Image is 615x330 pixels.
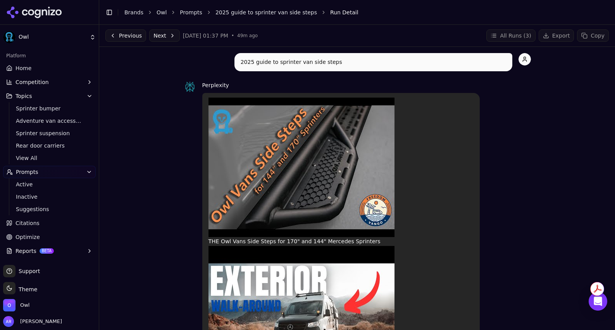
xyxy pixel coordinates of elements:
[16,247,36,255] span: Reports
[577,29,609,42] button: Copy
[330,9,358,16] span: Run Detail
[539,29,574,42] button: Export
[16,205,83,213] span: Suggestions
[589,292,607,311] div: Open Intercom Messenger
[16,92,32,100] span: Topics
[19,34,86,41] span: Owl
[16,64,31,72] span: Home
[241,58,506,67] p: 2025 guide to sprinter van side steps
[3,231,96,243] a: Optimize
[3,316,62,327] button: Open user button
[3,245,96,257] button: ReportsBETA
[3,90,96,102] button: Topics
[183,32,228,40] span: [DATE] 01:37 PM
[202,82,229,88] span: Perplexity
[13,140,86,151] a: Rear door carriers
[3,76,96,88] button: Competition
[17,318,62,325] span: [PERSON_NAME]
[13,153,86,163] a: View All
[20,302,29,309] span: Owl
[157,9,167,16] a: Owl
[16,233,40,241] span: Optimize
[16,78,49,86] span: Competition
[3,299,29,311] button: Open organization switcher
[16,129,83,137] span: Sprinter suspension
[16,117,83,125] span: Adventure van accessories
[16,180,83,188] span: Active
[149,29,180,42] button: Next
[208,98,394,237] img: THE Owl Vans Side Steps for 170" and 144" Mercedes Sprinters trailer
[16,286,37,292] span: Theme
[3,299,16,311] img: Owl
[16,105,83,112] span: Sprinter bumper
[40,248,54,254] span: BETA
[3,62,96,74] a: Home
[13,179,86,190] a: Active
[215,9,317,16] a: 2025 guide to sprinter van side steps
[3,50,96,62] div: Platform
[105,29,146,42] button: Previous
[13,191,86,202] a: Inactive
[16,267,40,275] span: Support
[3,166,96,178] button: Prompts
[16,261,36,269] span: Toolbox
[13,128,86,139] a: Sprinter suspension
[16,193,83,201] span: Inactive
[124,9,143,15] a: Brands
[3,217,96,229] a: Citations
[3,31,16,43] img: Owl
[3,259,96,271] button: Toolbox
[13,103,86,114] a: Sprinter bumper
[124,9,593,16] nav: breadcrumb
[231,33,234,39] span: •
[16,168,38,176] span: Prompts
[13,204,86,215] a: Suggestions
[3,316,14,327] img: Adam Raper
[237,33,258,39] span: 49m ago
[13,115,86,126] a: Adventure van accessories
[16,219,40,227] span: Citations
[486,29,535,42] button: All Runs (3)
[16,142,83,150] span: Rear door carriers
[180,9,202,16] a: Prompts
[16,154,83,162] span: View All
